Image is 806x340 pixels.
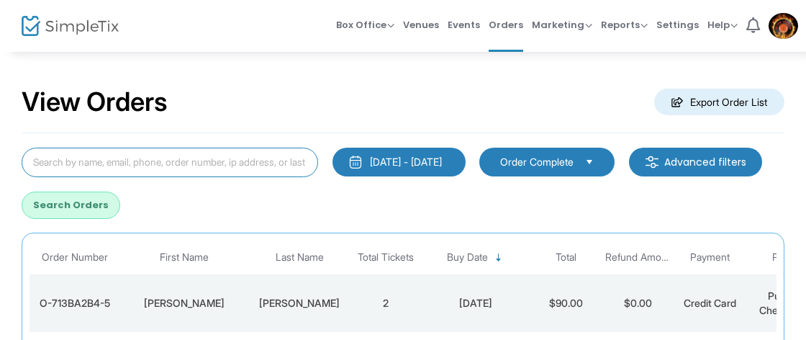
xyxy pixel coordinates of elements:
[489,6,523,43] span: Orders
[370,155,442,169] div: [DATE] - [DATE]
[690,251,730,264] span: Payment
[629,148,762,176] m-button: Advanced filters
[707,18,738,32] span: Help
[602,241,674,274] th: Refund Amount
[403,6,439,43] span: Venues
[336,18,394,32] span: Box Office
[500,155,574,169] span: Order Complete
[493,252,504,264] span: Sortable
[530,274,602,332] td: $90.00
[350,241,422,274] th: Total Tickets
[601,18,648,32] span: Reports
[332,148,466,176] button: [DATE] - [DATE]
[22,192,120,219] button: Search Orders
[22,86,168,118] h2: View Orders
[160,251,209,264] span: First Name
[348,155,363,169] img: monthly
[425,296,526,310] div: 1/9/2025
[42,251,108,264] span: Order Number
[654,89,784,115] m-button: Export Order List
[276,251,324,264] span: Last Name
[532,18,592,32] span: Marketing
[253,296,346,310] div: Albertson
[448,6,480,43] span: Events
[656,6,699,43] span: Settings
[602,274,674,332] td: $0.00
[772,251,791,264] span: PoS
[645,155,659,169] img: filter
[530,241,602,274] th: Total
[350,274,422,332] td: 2
[33,296,116,310] div: O-713BA2B4-5
[447,251,488,264] span: Buy Date
[579,154,599,170] button: Select
[22,148,318,177] input: Search by name, email, phone, order number, ip address, or last 4 digits of card
[123,296,245,310] div: Patricia
[684,297,736,309] span: Credit Card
